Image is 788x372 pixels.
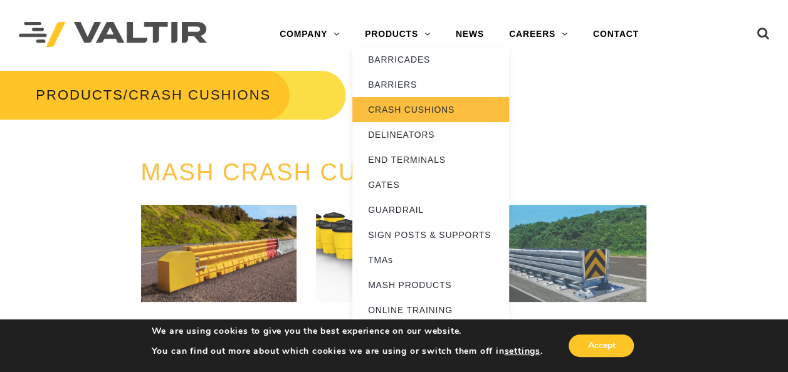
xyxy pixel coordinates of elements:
[152,326,543,337] p: We are using cookies to give you the best experience on our website.
[141,159,456,185] a: MASH CRASH CUSHIONS
[352,172,509,197] a: GATES
[352,22,443,47] a: PRODUCTS
[129,87,271,103] span: CRASH CUSHIONS
[504,346,540,357] button: settings
[36,87,123,103] a: PRODUCTS
[267,22,352,47] a: COMPANY
[580,22,651,47] a: CONTACT
[352,147,509,172] a: END TERMINALS
[352,297,509,323] a: ONLINE TRAINING
[352,272,509,297] a: MASH PRODUCTS
[152,346,543,357] p: You can find out more about which cookies we are using or switch them off in .
[569,334,634,357] button: Accept
[352,247,509,272] a: TMAs
[220,318,226,325] sup: ®
[491,313,646,333] h2: NOVUS 100
[530,318,543,325] sup: TM
[316,205,471,333] a: ENERGITE®III
[352,122,509,147] a: DELINEATORS
[352,97,509,122] a: CRASH CUSHIONS
[316,313,471,333] h2: ENERGITE III
[352,222,509,247] a: SIGN POSTS & SUPPORTS
[443,22,496,47] a: NEWS
[496,22,580,47] a: CAREERS
[141,205,297,333] a: ArmorBuffa®
[491,205,646,333] a: NOVUSTM100
[352,47,509,72] a: BARRICADES
[19,22,207,48] img: Valtir
[352,72,509,97] a: BARRIERS
[141,313,297,333] h2: ArmorBuffa
[352,197,509,222] a: GUARDRAIL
